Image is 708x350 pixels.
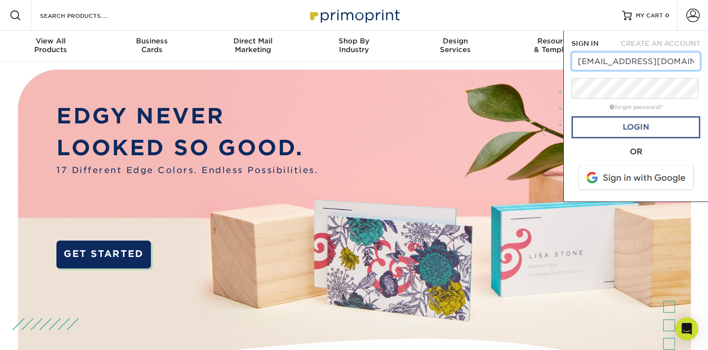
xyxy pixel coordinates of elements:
[665,12,669,19] span: 0
[56,164,318,176] span: 17 Different Edge Colors. Endless Possibilities.
[506,37,607,54] div: & Templates
[202,31,303,62] a: Direct MailMarketing
[506,37,607,45] span: Resources
[101,37,203,54] div: Cards
[56,100,318,132] p: EDGY NEVER
[636,12,663,20] span: MY CART
[56,241,150,269] a: GET STARTED
[303,31,405,62] a: Shop ByIndustry
[202,37,303,45] span: Direct Mail
[202,37,303,54] div: Marketing
[405,31,506,62] a: DesignServices
[101,37,203,45] span: Business
[39,10,133,21] input: SEARCH PRODUCTS.....
[405,37,506,54] div: Services
[621,40,700,47] span: CREATE AN ACCOUNT
[572,40,599,47] span: SIGN IN
[572,116,700,138] a: Login
[610,104,662,110] a: forgot password?
[572,52,700,70] input: Email
[303,37,405,54] div: Industry
[101,31,203,62] a: BusinessCards
[675,317,698,340] div: Open Intercom Messenger
[506,31,607,62] a: Resources& Templates
[306,5,402,26] img: Primoprint
[572,146,700,158] div: OR
[405,37,506,45] span: Design
[56,132,318,164] p: LOOKED SO GOOD.
[303,37,405,45] span: Shop By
